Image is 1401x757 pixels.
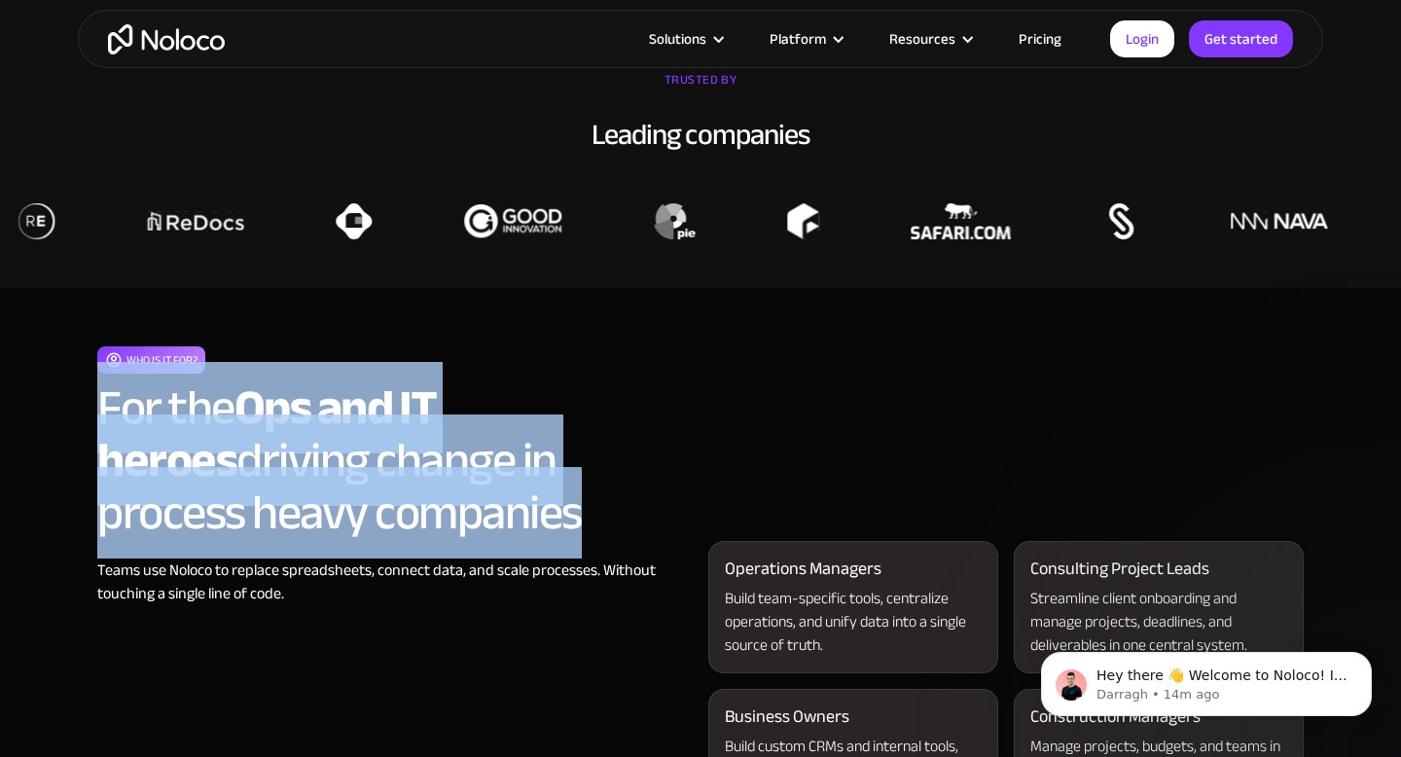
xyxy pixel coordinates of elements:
[725,558,881,581] div: Operations Managers
[649,26,706,52] div: Solutions
[97,381,693,539] h2: For the driving change in process heavy companies
[725,705,849,729] div: Business Owners
[97,362,437,506] strong: Ops and IT heroes
[865,26,994,52] div: Resources
[994,26,1086,52] a: Pricing
[770,26,826,52] div: Platform
[108,24,225,54] a: home
[725,587,982,657] div: Build team-specific tools, centralize operations, and unify data into a single source of truth.
[1030,558,1209,581] div: Consulting Project Leads
[1030,587,1287,657] div: Streamline client onboarding and manage projects, deadlines, and deliverables in one central system.
[745,26,865,52] div: Platform
[97,559,693,605] div: Teams use Noloco to replace spreadsheets, connect data, and scale processes. Without touching a s...
[1110,20,1174,57] a: Login
[889,26,955,52] div: Resources
[1189,20,1293,57] a: Get started
[625,26,745,52] div: Solutions
[126,348,198,372] div: Who is it for?
[1012,611,1401,747] iframe: Intercom notifications message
